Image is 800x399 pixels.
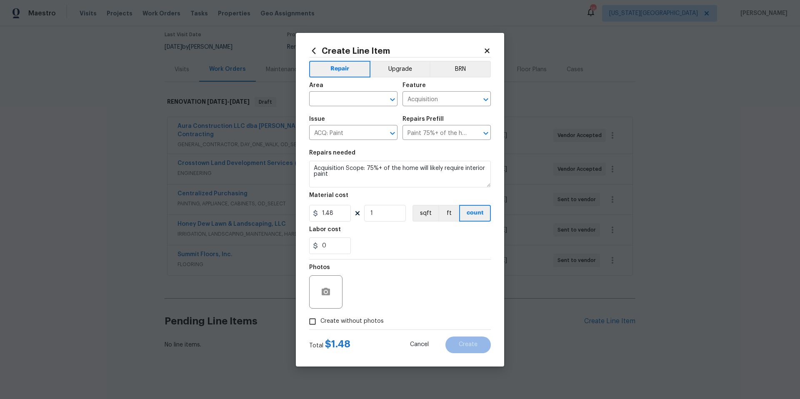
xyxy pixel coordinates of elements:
button: Open [480,127,492,139]
textarea: Acquisition Scope: 75%+ of the home will likely require interior paint [309,161,491,187]
span: Create without photos [320,317,384,326]
h5: Labor cost [309,227,341,232]
h5: Repairs Prefill [402,116,444,122]
button: sqft [412,205,438,222]
h5: Material cost [309,192,348,198]
h5: Repairs needed [309,150,355,156]
button: Upgrade [370,61,430,77]
h5: Area [309,82,323,88]
span: $ 1.48 [325,339,350,349]
span: Create [459,342,477,348]
button: ft [438,205,459,222]
button: Repair [309,61,370,77]
button: Open [480,94,492,105]
h5: Feature [402,82,426,88]
button: Open [387,94,398,105]
button: Create [445,337,491,353]
h5: Photos [309,264,330,270]
button: Open [387,127,398,139]
h5: Issue [309,116,325,122]
button: count [459,205,491,222]
div: Total [309,340,350,350]
button: Cancel [397,337,442,353]
h2: Create Line Item [309,46,483,55]
span: Cancel [410,342,429,348]
button: BRN [430,61,491,77]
